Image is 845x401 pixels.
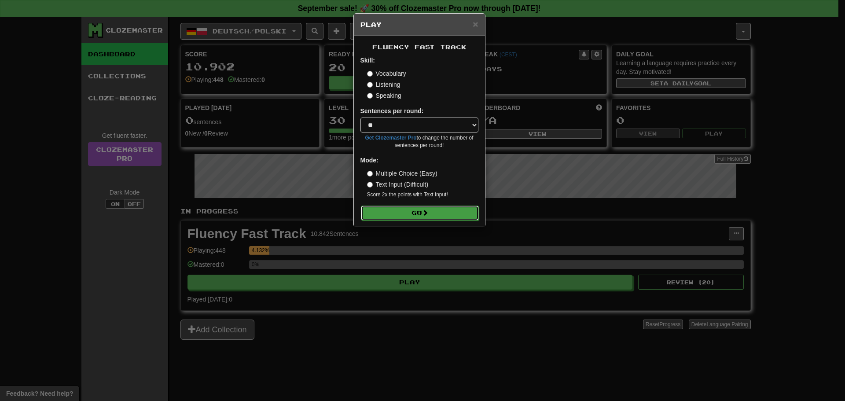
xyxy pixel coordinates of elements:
[361,206,479,221] button: Go
[367,82,373,88] input: Listening
[360,57,375,64] strong: Skill:
[360,107,424,115] label: Sentences per round:
[360,134,478,149] small: to change the number of sentences per round!
[372,43,467,51] span: Fluency Fast Track
[367,91,401,100] label: Speaking
[367,93,373,99] input: Speaking
[367,80,400,89] label: Listening
[473,19,478,29] button: Close
[367,69,406,78] label: Vocabulary
[365,135,417,141] a: Get Clozemaster Pro
[367,180,429,189] label: Text Input (Difficult)
[473,19,478,29] span: ×
[367,182,373,188] input: Text Input (Difficult)
[367,71,373,77] input: Vocabulary
[367,169,437,178] label: Multiple Choice (Easy)
[367,171,373,177] input: Multiple Choice (Easy)
[367,191,478,199] small: Score 2x the points with Text Input !
[360,20,478,29] h5: Play
[360,157,378,164] strong: Mode:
